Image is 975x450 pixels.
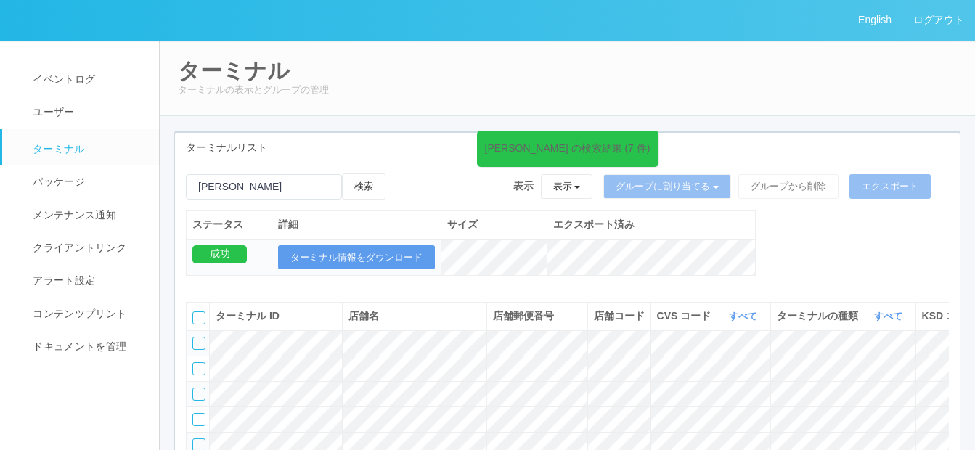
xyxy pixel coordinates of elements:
[553,217,749,232] div: エクスポート済み
[725,309,764,324] button: すべて
[278,245,435,270] button: ターミナル情報をダウンロード
[874,311,906,322] a: すべて
[2,63,172,96] a: イベントログ
[192,245,247,263] div: 成功
[2,232,172,264] a: クライアントリンク
[513,179,534,194] span: 表示
[29,340,126,352] span: ドキュメントを管理
[29,73,95,85] span: イベントログ
[2,330,172,363] a: ドキュメントを管理
[447,217,542,232] div: サイズ
[738,174,839,199] button: グループから削除
[278,217,435,232] div: 詳細
[777,308,862,324] span: ターミナルの種類
[29,106,74,118] span: ユーザー
[870,309,910,324] button: すべて
[175,133,960,163] div: ターミナルリスト
[216,308,336,324] div: ターミナル ID
[2,129,172,165] a: ターミナル
[342,173,385,200] button: 検索
[2,298,172,330] a: コンテンツプリント
[849,174,931,199] button: エクスポート
[29,242,126,253] span: クライアントリンク
[178,83,957,97] p: ターミナルの表示とグループの管理
[594,310,645,322] span: 店舗コード
[729,311,761,322] a: すべて
[493,310,554,322] span: 店舗郵便番号
[178,59,957,83] h2: ターミナル
[2,96,172,128] a: ユーザー
[2,199,172,232] a: メンテナンス通知
[29,176,85,187] span: パッケージ
[2,264,172,297] a: アラート設定
[541,174,593,199] button: 表示
[192,217,266,232] div: ステータス
[29,209,116,221] span: メンテナンス通知
[657,308,715,324] span: CVS コード
[348,310,379,322] span: 店舗名
[29,143,85,155] span: ターミナル
[603,174,731,199] button: グループに割り当てる
[29,308,126,319] span: コンテンツプリント
[29,274,95,286] span: アラート設定
[485,141,650,156] div: [PERSON_NAME] の検索結果 (7 件)
[2,165,172,198] a: パッケージ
